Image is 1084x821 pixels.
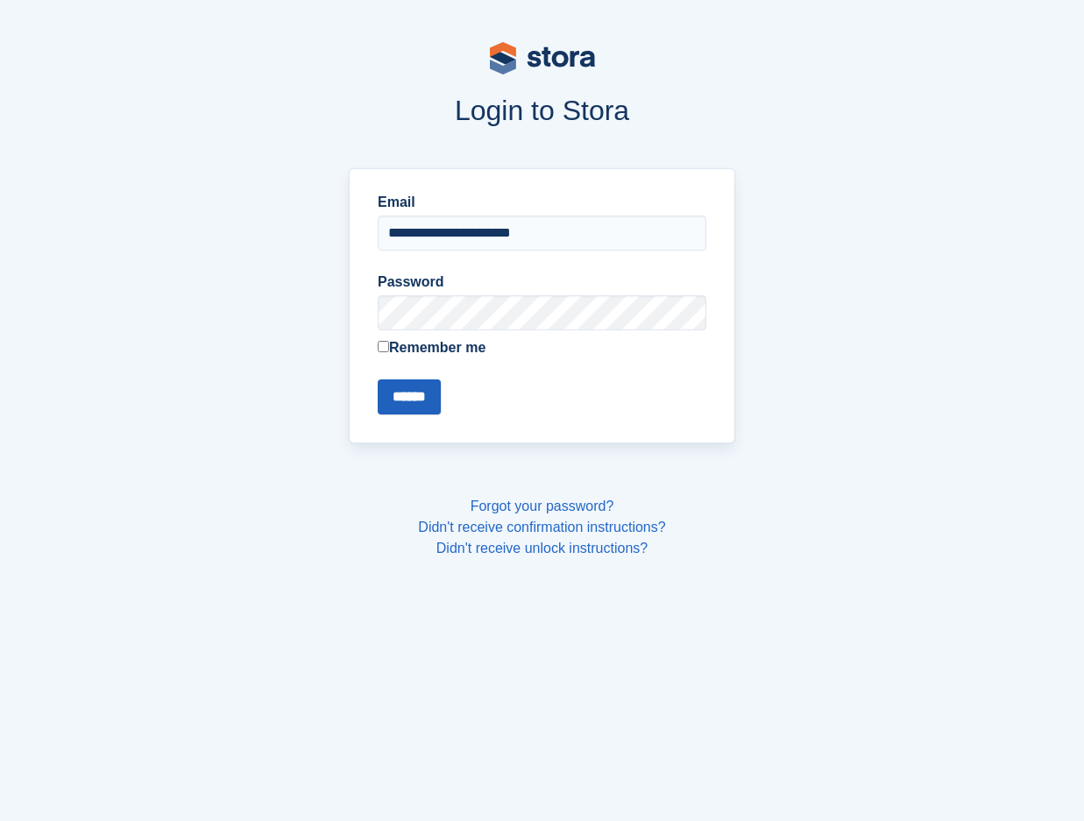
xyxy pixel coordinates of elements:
[378,272,706,293] label: Password
[471,499,614,513] a: Forgot your password?
[378,337,706,358] label: Remember me
[436,541,648,556] a: Didn't receive unlock instructions?
[418,520,665,534] a: Didn't receive confirmation instructions?
[64,95,1021,126] h1: Login to Stora
[490,42,595,74] img: stora-logo-53a41332b3708ae10de48c4981b4e9114cc0af31d8433b30ea865607fb682f29.svg
[378,192,706,213] label: Email
[378,341,389,352] input: Remember me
